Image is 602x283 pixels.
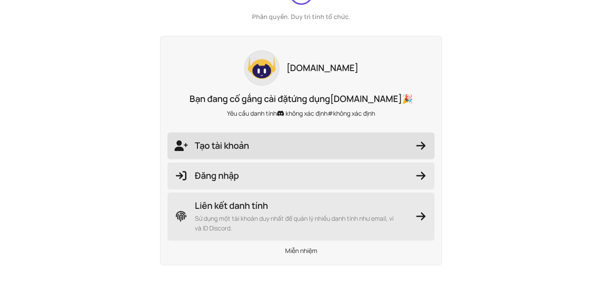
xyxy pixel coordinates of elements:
font: Đăng nhập [195,170,239,181]
font: Bạn đang cố gắng cài đặt [190,93,291,105]
span: hooray [402,93,413,105]
button: Miễn nhiệm [167,244,435,258]
font: Miễn nhiệm [285,246,317,255]
font: [DOMAIN_NAME] [330,93,402,105]
font: 🎉 [402,93,413,105]
font: [DOMAIN_NAME] [286,62,358,74]
button: Tạo tài khoản [167,132,435,159]
img: collabland.png [245,51,279,85]
font: Sử dụng một tài khoản duy nhất để quản lý nhiều danh tính như email, ví và ID Discord. [195,214,394,232]
font: Tạo tài khoản [195,140,249,151]
font: Liên kết danh tính [195,200,268,211]
font: không xác định#không xác định [286,109,375,117]
button: Đăng nhập [167,162,435,189]
button: Liên kết danh tínhSử dụng một tài khoản duy nhất để quản lý nhiều danh tính như email, ví và ID D... [167,192,435,240]
font: ứng dụng [291,93,330,105]
font: Yêu cầu danh tính [227,109,277,117]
